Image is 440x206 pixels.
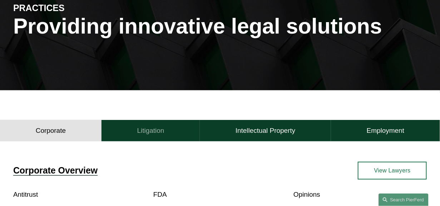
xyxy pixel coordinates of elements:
[236,126,295,135] h4: Intellectual Property
[13,165,98,175] a: Corporate Overview
[293,191,320,198] a: Opinions
[36,126,66,135] h4: Corporate
[13,191,38,198] a: Antitrust
[137,126,164,135] h4: Litigation
[367,126,404,135] h4: Employment
[13,14,427,39] h1: Providing innovative legal solutions
[13,2,117,14] h4: PRACTICES
[153,191,167,198] a: FDA
[379,194,429,206] a: Search this site
[358,162,427,180] a: View Lawyers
